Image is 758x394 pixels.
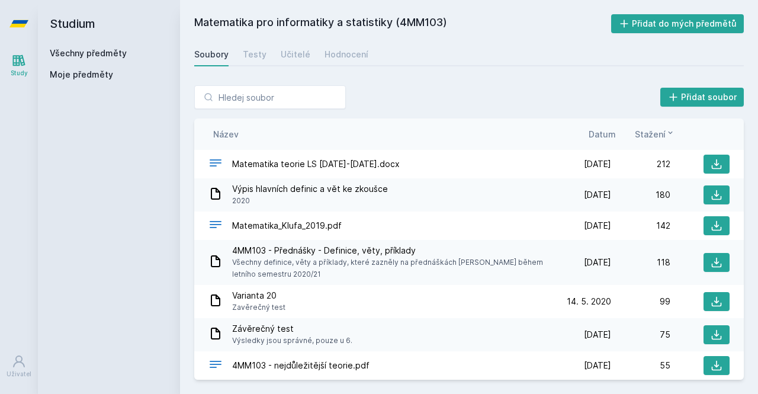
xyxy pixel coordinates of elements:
a: Testy [243,43,266,66]
span: 14. 5. 2020 [567,296,611,307]
button: Přidat do mých předmětů [611,14,744,33]
div: Soubory [194,49,229,60]
a: Uživatel [2,348,36,385]
div: Study [11,69,28,78]
div: PDF [208,357,223,374]
span: [DATE] [584,329,611,341]
div: 180 [611,189,670,201]
div: 118 [611,257,670,268]
input: Hledej soubor [194,85,346,109]
span: Matematika_Klufa_2019.pdf [232,220,342,232]
span: Matematika teorie LS [DATE]-[DATE].docx [232,158,400,170]
span: 4MM103 - nejdůležitější teorie.pdf [232,360,370,371]
div: Uživatel [7,370,31,379]
div: DOCX [208,156,223,173]
span: Všechny definice, věty a příklady, které zazněly na přednáškách [PERSON_NAME] během letního semes... [232,257,547,280]
span: [DATE] [584,257,611,268]
span: Varianta 20 [232,290,285,302]
div: Učitelé [281,49,310,60]
div: PDF [208,217,223,235]
div: 212 [611,158,670,170]
a: Hodnocení [325,43,368,66]
span: 4MM103 - Přednášky - Definice, věty, příklady [232,245,547,257]
a: Soubory [194,43,229,66]
span: Výsledky jsou správné, pouze u 6. [232,335,352,347]
div: Testy [243,49,266,60]
span: Zavěrečný test [232,302,285,313]
div: Hodnocení [325,49,368,60]
span: [DATE] [584,158,611,170]
span: Výpis hlavních definic a vět ke zkoušce [232,183,388,195]
div: 99 [611,296,670,307]
a: Všechny předměty [50,48,127,58]
button: Stažení [635,128,675,140]
button: Název [213,128,239,140]
span: Závěrečný test [232,323,352,335]
button: Přidat soubor [660,88,744,107]
a: Study [2,47,36,84]
div: 75 [611,329,670,341]
h2: Matematika pro informatiky a statistiky (4MM103) [194,14,611,33]
span: [DATE] [584,189,611,201]
span: 2020 [232,195,388,207]
button: Datum [589,128,616,140]
div: 55 [611,360,670,371]
span: [DATE] [584,360,611,371]
span: Moje předměty [50,69,113,81]
a: Učitelé [281,43,310,66]
span: Stažení [635,128,666,140]
div: 142 [611,220,670,232]
span: [DATE] [584,220,611,232]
